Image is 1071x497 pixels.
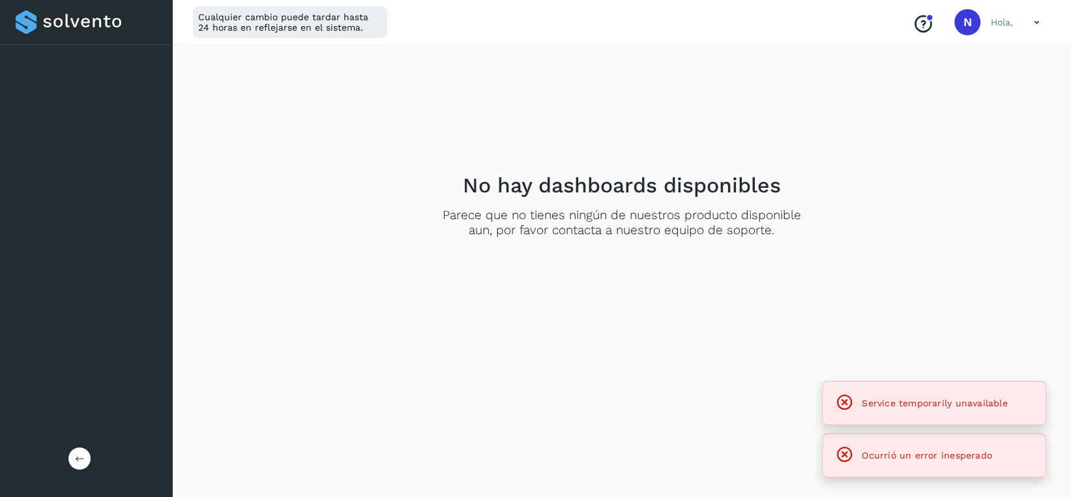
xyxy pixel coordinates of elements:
[436,208,808,238] p: Parece que no tienes ningún de nuestros producto disponible aun, por favor contacta a nuestro equ...
[193,7,387,38] div: Cualquier cambio puede tardar hasta 24 horas en reflejarse en el sistema.
[862,450,991,460] span: Ocurrió un error inesperado
[991,17,1013,28] p: Hola,
[463,173,781,198] h2: No hay dashboards disponibles
[862,398,1007,408] span: Service temporarily unavailable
